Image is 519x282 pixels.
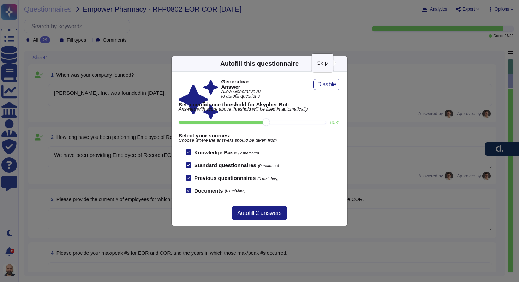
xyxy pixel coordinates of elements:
[194,162,256,168] b: Standard questionnaires
[179,133,340,138] b: Select your sources:
[317,82,336,87] span: Disable
[179,107,340,112] span: Answers with score above threshold will be filled in automatically
[221,79,261,89] b: Generative Answer
[330,119,340,125] label: 80 %
[221,89,261,99] span: Allow Generative AI to autofill questions
[257,176,278,181] span: (0 matches)
[313,79,340,90] button: Disable
[194,175,256,181] b: Previous questionnaires
[237,210,281,216] span: Autofill 2 answers
[312,54,334,72] div: Skip
[238,151,259,155] span: (2 matches)
[220,59,299,69] div: Autofill this questionnaire
[194,149,237,155] b: Knowledge Base
[179,138,340,143] span: Choose where the answers should be taken from
[179,102,340,107] b: Set a confidence threshold for Skypher Bot:
[225,189,246,193] span: (0 matches)
[258,164,279,168] span: (0 matches)
[194,188,223,193] b: Documents
[232,206,287,220] button: Autofill 2 answers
